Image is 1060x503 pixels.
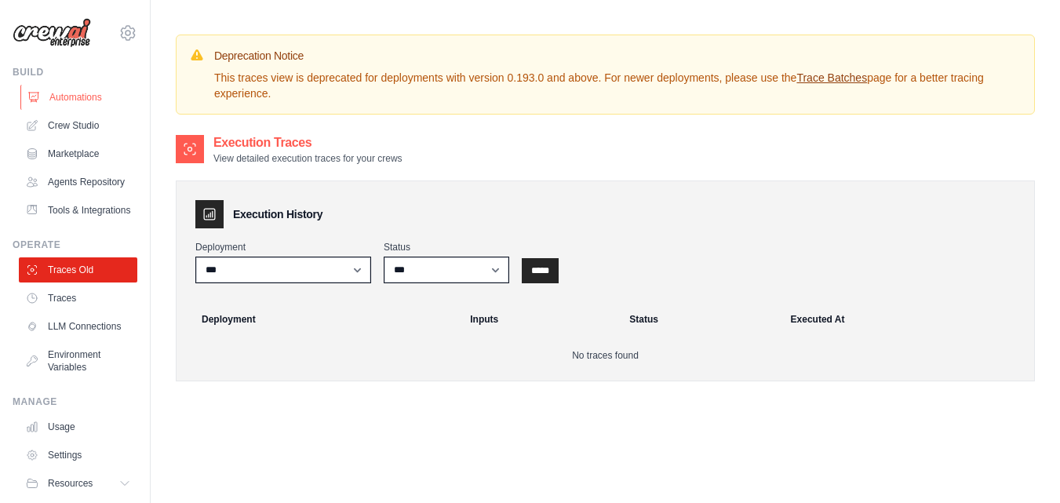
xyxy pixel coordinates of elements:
th: Executed At [781,302,1028,337]
h3: Deprecation Notice [214,48,1022,64]
a: Tools & Integrations [19,198,137,223]
a: Trace Batches [796,71,867,84]
a: Settings [19,443,137,468]
h2: Execution Traces [213,133,403,152]
div: Manage [13,395,137,408]
th: Inputs [461,302,620,337]
a: Usage [19,414,137,439]
a: Environment Variables [19,342,137,380]
p: No traces found [195,349,1015,362]
th: Deployment [183,302,461,337]
label: Deployment [195,241,371,253]
span: Resources [48,477,93,490]
a: Automations [20,85,139,110]
a: Marketplace [19,141,137,166]
div: Operate [13,239,137,251]
img: Logo [13,18,91,48]
label: Status [384,241,509,253]
a: Traces [19,286,137,311]
th: Status [620,302,781,337]
a: Traces Old [19,257,137,282]
div: Build [13,66,137,78]
a: Agents Repository [19,169,137,195]
p: This traces view is deprecated for deployments with version 0.193.0 and above. For newer deployme... [214,70,1022,101]
a: Crew Studio [19,113,137,138]
p: View detailed execution traces for your crews [213,152,403,165]
button: Resources [19,471,137,496]
a: LLM Connections [19,314,137,339]
h3: Execution History [233,206,322,222]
